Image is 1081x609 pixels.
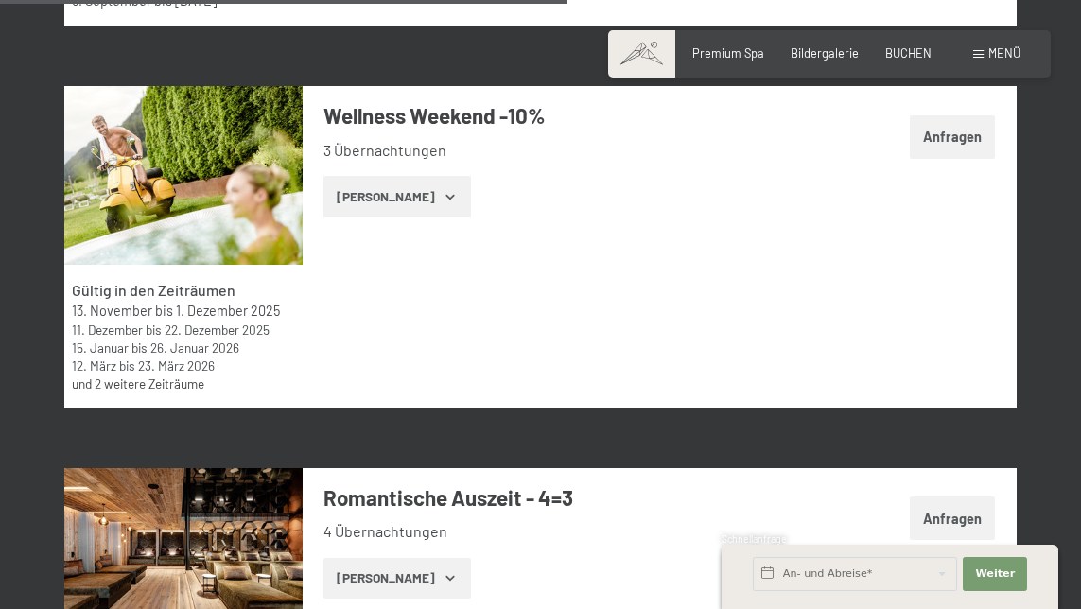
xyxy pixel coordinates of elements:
[910,496,996,540] button: Anfragen
[72,339,129,356] time: 15.01.2026
[72,281,235,299] strong: Gültig in den Zeiträumen
[323,483,802,513] h3: Romantische Auszeit - 4=3
[72,357,296,374] div: bis
[72,375,204,391] a: und 2 weitere Zeiträume
[64,86,303,265] img: mss_renderimg.php
[165,322,270,338] time: 22.12.2025
[72,303,152,319] time: 13.11.2025
[885,45,932,61] a: BUCHEN
[72,321,296,339] div: bis
[722,533,787,545] span: Schnellanfrage
[323,101,802,130] h3: Wellness Weekend -10%
[72,322,143,338] time: 11.12.2025
[323,521,802,542] li: 4 Übernachtungen
[72,339,296,357] div: bis
[323,176,470,217] button: [PERSON_NAME]
[72,357,116,374] time: 12.03.2026
[176,303,280,319] time: 01.12.2025
[963,557,1027,591] button: Weiter
[323,140,802,161] li: 3 Übernachtungen
[323,558,470,600] button: [PERSON_NAME]
[975,566,1015,582] span: Weiter
[692,45,764,61] a: Premium Spa
[791,45,859,61] a: Bildergalerie
[138,357,215,374] time: 23.03.2026
[150,339,239,356] time: 26.01.2026
[72,302,296,321] div: bis
[988,45,1020,61] span: Menü
[910,115,996,159] button: Anfragen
